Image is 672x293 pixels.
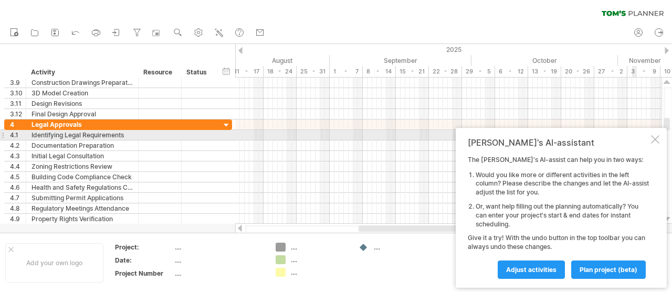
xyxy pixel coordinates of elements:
div: 3 - 9 [627,66,660,77]
div: 4.7 [10,193,26,203]
div: October 2025 [471,55,618,66]
a: Adjust activities [498,261,565,279]
div: .... [175,256,263,265]
div: Health and Safety Regulations Compliance [31,182,133,192]
div: 4.5 [10,172,26,182]
div: 6 - 12 [495,66,528,77]
div: August 2025 [183,55,330,66]
div: Regulatory Meetings Attendance [31,203,133,213]
div: Construction Drawings Preparation [31,78,133,88]
li: Would you like more or different activities in the left column? Please describe the changes and l... [476,171,649,197]
div: 20 - 26 [561,66,594,77]
div: 4.4 [10,161,26,171]
div: Project Number [115,269,173,278]
div: Activity [31,67,132,78]
div: 27 - 2 [594,66,627,77]
div: Legal Approvals [31,120,133,129]
div: The [PERSON_NAME]'s AI-assist can help you in two ways: Give it a try! With the undo button in th... [468,156,649,278]
div: 4.1 [10,130,26,140]
a: plan project (beta) [571,261,646,279]
div: 3.9 [10,78,26,88]
div: Building Code Compliance Check [31,172,133,182]
div: Identifying Legal Requirements [31,130,133,140]
div: 3.11 [10,99,26,108]
li: Or, want help filling out the planning automatically? You can enter your project's start & end da... [476,202,649,229]
div: .... [291,255,348,264]
div: Design Revisions [31,99,133,108]
div: 4 [10,120,26,129]
div: .... [291,243,348,252]
div: Date: [115,256,173,265]
div: 11 - 17 [230,66,264,77]
div: Status [186,67,209,78]
div: Property Rights Verification [31,214,133,224]
div: 4.6 [10,182,26,192]
div: Add your own logo [5,243,103,283]
span: Adjust activities [506,266,556,274]
div: 25 - 31 [297,66,330,77]
div: 4.8 [10,203,26,213]
div: 4.9 [10,214,26,224]
div: 15 - 21 [396,66,429,77]
div: Documentation Preparation [31,140,133,150]
div: Submitting Permit Applications [31,193,133,203]
div: .... [175,269,263,278]
div: 3D Model Creation [31,88,133,98]
div: Project: [115,243,173,252]
span: plan project (beta) [580,266,637,274]
div: Final Design Approval [31,109,133,119]
div: .... [175,243,263,252]
div: .... [291,268,348,277]
div: Zoning Restrictions Review [31,161,133,171]
div: 3.10 [10,88,26,98]
div: Initial Legal Consultation [31,151,133,161]
div: 1 - 7 [330,66,363,77]
div: September 2025 [330,55,471,66]
div: 3.12 [10,109,26,119]
div: 29 - 5 [462,66,495,77]
div: 18 - 24 [264,66,297,77]
div: 4.2 [10,140,26,150]
div: 22 - 28 [429,66,462,77]
div: [PERSON_NAME]'s AI-assistant [468,137,649,148]
div: 4.3 [10,151,26,161]
div: 8 - 14 [363,66,396,77]
div: 13 - 19 [528,66,561,77]
div: .... [374,243,431,252]
div: Resource [143,67,175,78]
